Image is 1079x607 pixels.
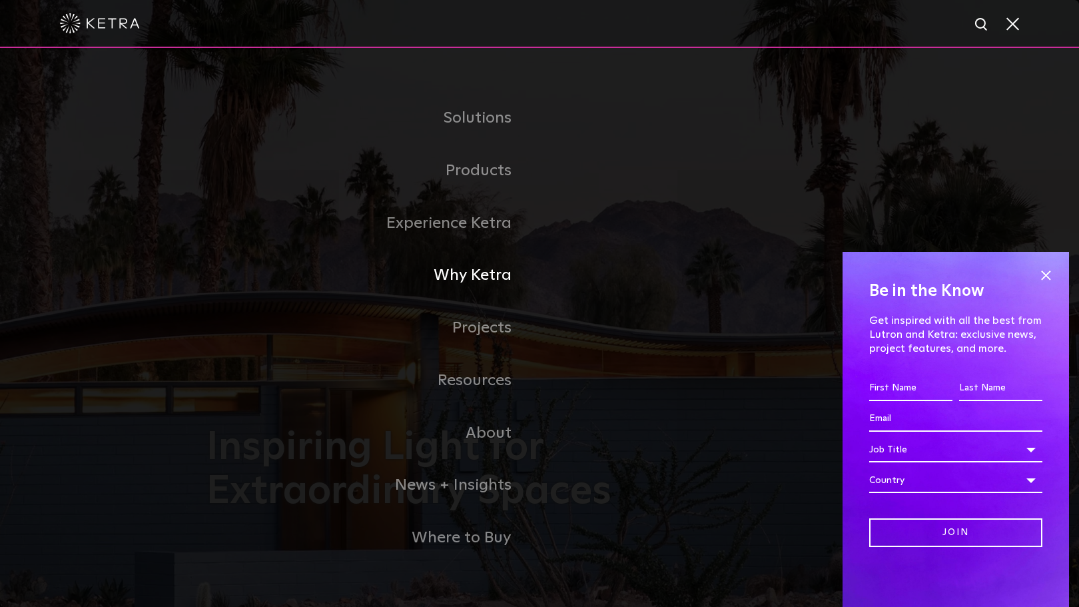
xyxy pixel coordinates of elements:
[206,354,539,407] a: Resources
[206,407,539,460] a: About
[869,437,1042,462] div: Job Title
[869,406,1042,432] input: Email
[869,279,1042,304] h4: Be in the Know
[974,17,990,33] img: search icon
[206,249,539,302] a: Why Ketra
[206,459,539,512] a: News + Insights
[869,376,952,401] input: First Name
[206,92,873,564] div: Navigation Menu
[60,13,140,33] img: ketra-logo-2019-white
[206,145,539,197] a: Products
[206,512,539,564] a: Where to Buy
[869,518,1042,547] input: Join
[206,92,539,145] a: Solutions
[206,302,539,354] a: Projects
[206,197,539,250] a: Experience Ketra
[869,468,1042,493] div: Country
[959,376,1042,401] input: Last Name
[869,314,1042,355] p: Get inspired with all the best from Lutron and Ketra: exclusive news, project features, and more.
